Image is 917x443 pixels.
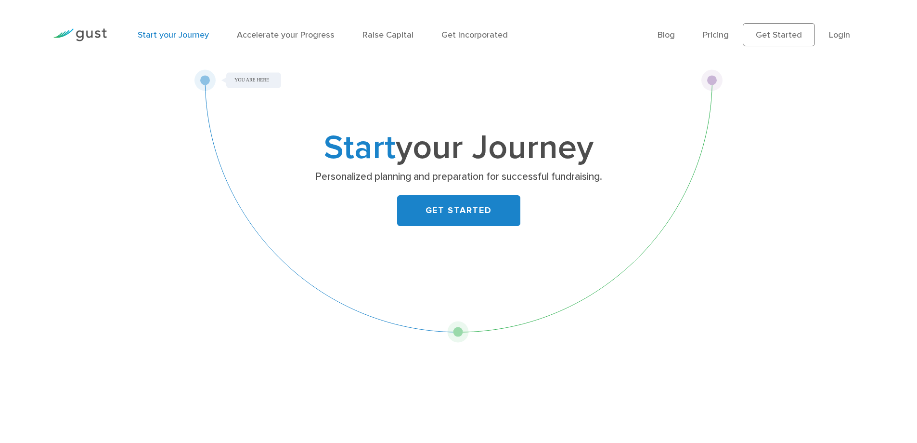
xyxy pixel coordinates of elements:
img: Gust Logo [53,28,107,41]
span: Start [324,127,396,168]
a: Pricing [703,30,729,40]
a: Blog [658,30,675,40]
a: Accelerate your Progress [237,30,335,40]
a: Get Incorporated [441,30,508,40]
p: Personalized planning and preparation for successful fundraising. [272,170,645,184]
a: Start your Journey [138,30,209,40]
a: GET STARTED [397,195,520,226]
a: Get Started [743,23,815,46]
h1: your Journey [269,133,649,163]
a: Login [829,30,850,40]
a: Raise Capital [362,30,413,40]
